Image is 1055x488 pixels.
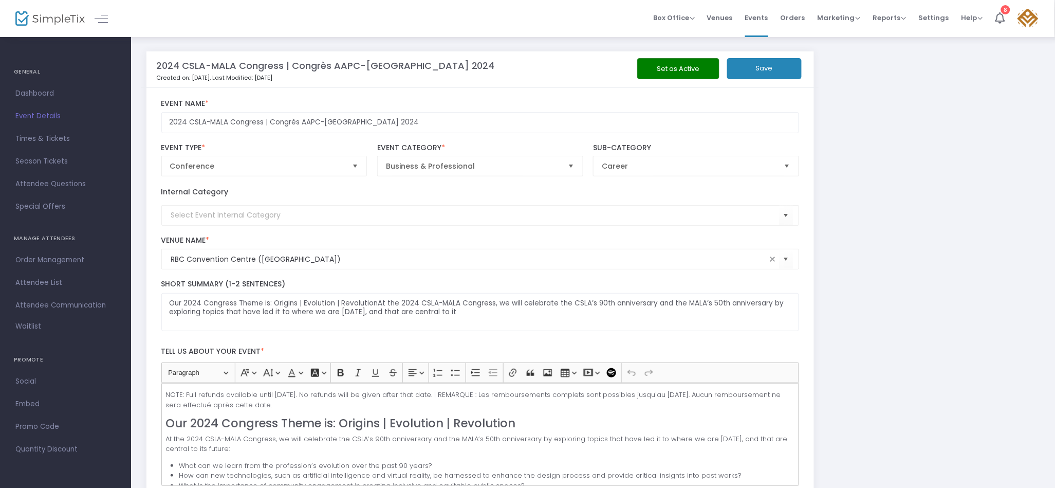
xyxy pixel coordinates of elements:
button: Save [727,58,802,79]
span: Event Details [15,110,116,123]
label: Event Category [377,143,583,153]
span: Special Offers [15,200,116,213]
span: Attendee List [15,276,116,290]
button: Select [348,156,362,176]
div: Rich Text Editor, main [161,383,799,486]
span: Help [961,13,983,23]
button: Paragraph [163,365,233,381]
h4: GENERAL [14,62,117,82]
input: Select Event Internal Category [171,210,779,221]
label: Internal Category [161,187,229,197]
span: Attendee Questions [15,177,116,191]
span: clear [767,253,779,265]
span: Times & Tickets [15,132,116,146]
p: At the 2024 CSLA-MALA Congress, we will celebrate the CSLA’s 90th anniversary and the MALA’s 50th... [165,434,794,454]
span: , Last Modified: [DATE] [210,74,272,82]
label: Tell us about your event [156,341,804,363]
span: Career [602,161,776,171]
span: Box Office [653,13,695,23]
span: Season Tickets [15,155,116,168]
input: Select Venue [171,254,767,265]
label: Event Type [161,143,367,153]
span: Social [15,375,116,388]
span: Venues [707,5,733,31]
h4: MANAGE ATTENDEES [14,228,117,249]
p: Created on: [DATE] [156,74,588,82]
span: Events [745,5,768,31]
span: Marketing [818,13,861,23]
p: NOTE: Full refunds available until [DATE]. No refunds will be given after that date. | REMARQUE :... [165,390,794,410]
span: Reports [873,13,906,23]
div: 8 [1001,5,1010,14]
span: Business & Professional [386,161,560,171]
span: Orders [781,5,805,31]
m-panel-title: 2024 CSLA-MALA Congress | Congrès AAPC-[GEOGRAPHIC_DATA] 2024 [156,59,495,73]
span: Paragraph [168,367,221,379]
button: Select [779,249,793,270]
button: Select [780,156,794,176]
li: What can we learn from the profession’s evolution over the past 90 years? [179,461,794,471]
input: Enter Event Name [161,112,799,133]
li: How can new technologies, such as artificial intelligence and virtual reality, be harnessed to en... [179,471,794,481]
span: Dashboard [15,87,116,100]
span: Conference [170,161,344,171]
span: Short Summary (1-2 Sentences) [161,279,286,289]
span: Embed [15,397,116,411]
label: Event Name [161,99,799,109]
span: Attendee Communication [15,299,116,312]
span: Waitlist [15,321,41,332]
label: Venue Name [161,236,799,245]
button: Select [779,205,793,226]
button: Select [564,156,579,176]
div: Editor toolbar [161,363,799,383]
label: Sub-Category [593,143,799,153]
span: Promo Code [15,420,116,433]
span: Order Management [15,254,116,267]
span: Quantity Discount [15,443,116,456]
span: Settings [919,5,949,31]
h3: Our 2024 Congress Theme is: Origins | Evolution | Revolution [165,417,794,430]
button: Set as Active [637,58,719,79]
h4: PROMOTE [14,350,117,370]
